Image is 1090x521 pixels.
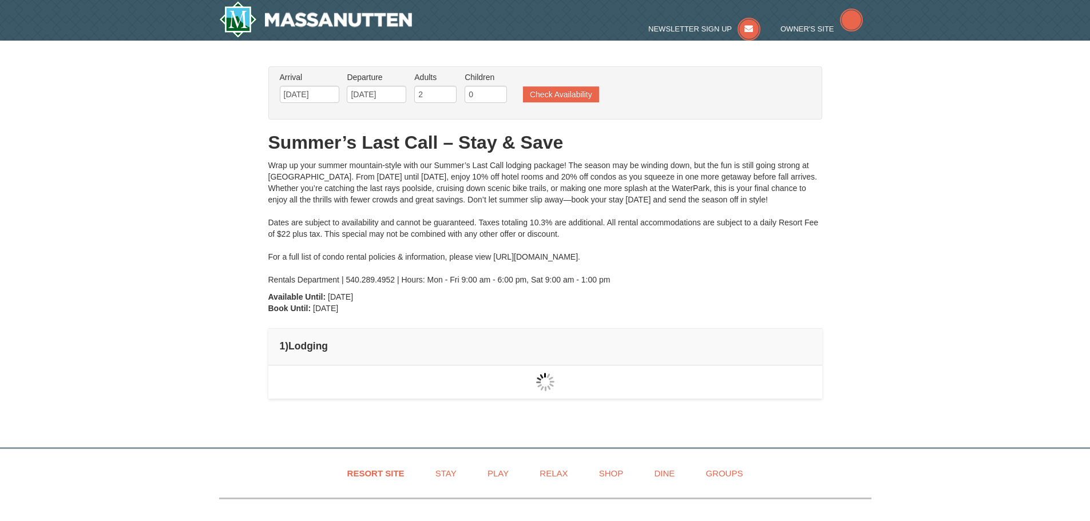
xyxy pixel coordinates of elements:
[780,25,834,33] span: Owner's Site
[585,460,638,486] a: Shop
[280,340,811,352] h4: 1 Lodging
[219,1,413,38] img: Massanutten Resort Logo
[313,304,338,313] span: [DATE]
[648,25,732,33] span: Newsletter Sign Up
[421,460,471,486] a: Stay
[333,460,419,486] a: Resort Site
[280,71,339,83] label: Arrival
[525,460,582,486] a: Relax
[465,71,507,83] label: Children
[219,1,413,38] a: Massanutten Resort
[473,460,523,486] a: Play
[780,25,863,33] a: Owner's Site
[640,460,689,486] a: Dine
[268,304,311,313] strong: Book Until:
[523,86,599,102] button: Check Availability
[268,292,326,301] strong: Available Until:
[648,25,760,33] a: Newsletter Sign Up
[328,292,353,301] span: [DATE]
[285,340,288,352] span: )
[268,131,822,154] h1: Summer’s Last Call – Stay & Save
[414,71,457,83] label: Adults
[268,160,822,285] div: Wrap up your summer mountain-style with our Summer’s Last Call lodging package! The season may be...
[691,460,757,486] a: Groups
[536,373,554,391] img: wait gif
[347,71,406,83] label: Departure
